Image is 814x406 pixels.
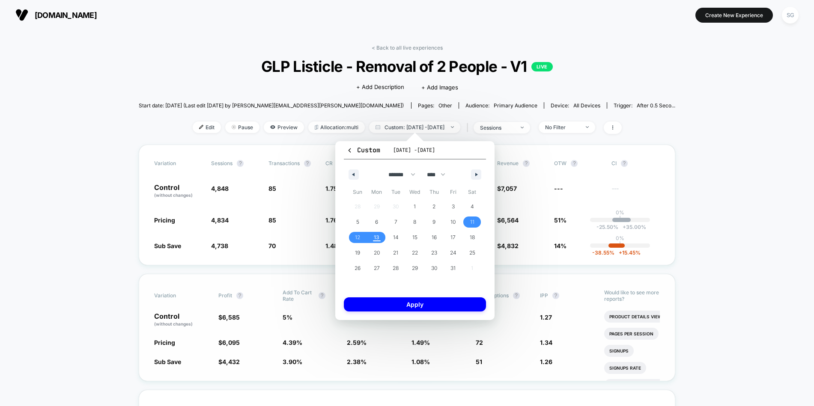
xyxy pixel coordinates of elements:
span: 25 [469,245,475,261]
span: OTW [554,160,601,167]
span: Custom [346,146,380,154]
span: Start date: [DATE] (Last edit [DATE] by [PERSON_NAME][EMAIL_ADDRESS][PERSON_NAME][DOMAIN_NAME]) [139,102,404,109]
span: CI [611,160,659,167]
span: other [438,102,452,109]
div: Audience: [465,102,537,109]
div: Trigger: [614,102,675,109]
span: CR [325,160,333,166]
span: [DATE] - [DATE] [393,147,435,154]
button: 5 [348,214,367,230]
span: 10 [450,214,456,230]
img: end [586,126,589,128]
button: 27 [367,261,387,276]
span: $ [218,314,240,321]
span: 18 [470,230,475,245]
button: 24 [444,245,463,261]
button: 23 [424,245,444,261]
button: 22 [406,245,425,261]
li: Signups Rate [604,362,646,374]
span: 29 [412,261,418,276]
button: ? [621,160,628,167]
span: 1.27 [540,314,552,321]
span: Allocation: multi [308,122,365,133]
span: Transactions [268,160,300,166]
img: end [521,127,524,128]
p: | [619,241,621,248]
span: 51% [554,216,567,224]
span: 13 [374,230,379,245]
span: Profit [218,292,232,299]
span: IPP [540,292,548,299]
span: Variation [154,289,201,302]
span: $ [497,185,517,192]
button: 3 [444,199,463,214]
img: rebalance [315,125,318,130]
span: 1.49 % [411,339,430,346]
span: 1 [414,199,416,214]
li: Product Details Views Rate [604,311,683,323]
p: | [619,216,621,222]
button: 6 [367,214,387,230]
span: 23 [431,245,437,261]
span: Pause [225,122,259,133]
span: 85 [268,216,276,224]
span: 1.08 % [411,358,430,365]
button: Create New Experience [695,8,773,23]
span: Revenue [497,160,519,166]
span: 1.26 [540,358,552,365]
span: 4,432 [222,358,240,365]
span: [DOMAIN_NAME] [35,11,97,20]
img: end [232,125,236,129]
span: 1.48 % [325,242,344,249]
span: 5 % [283,314,292,321]
button: 30 [424,261,444,276]
span: Primary Audience [494,102,537,109]
span: 8 [413,214,416,230]
button: SG [779,6,801,24]
span: + [623,224,626,230]
div: SG [782,7,799,24]
button: 15 [406,230,425,245]
span: | [465,122,474,134]
img: Visually logo [15,9,28,21]
span: 15.45 % [614,249,641,256]
span: + Add Description [356,83,404,92]
p: 0% [616,235,624,241]
span: 14 [393,230,399,245]
span: Sat [462,185,482,199]
button: 2 [424,199,444,214]
span: $ [497,242,519,249]
span: 16 [432,230,437,245]
span: Custom: [DATE] - [DATE] [369,122,460,133]
span: $ [218,339,240,346]
button: 18 [462,230,482,245]
p: Would like to see more reports? [604,289,660,302]
span: Add To Cart Rate [283,289,314,302]
button: 17 [444,230,463,245]
span: $ [497,216,519,224]
button: ? [304,160,311,167]
button: 26 [348,261,367,276]
span: 4,848 [211,185,229,192]
span: 4,832 [501,242,519,249]
button: 31 [444,261,463,276]
span: Variation [154,160,201,167]
span: Device: [544,102,607,109]
div: sessions [480,124,514,131]
span: 1.76 % [325,216,343,224]
button: Custom[DATE] -[DATE] [344,145,486,160]
span: 1.34 [540,339,552,346]
p: LIVE [531,62,553,71]
button: 16 [424,230,444,245]
button: 4 [462,199,482,214]
img: edit [199,125,203,129]
button: 29 [406,261,425,276]
span: 21 [393,245,398,261]
span: 30 [431,261,437,276]
span: 1.75 % [325,185,343,192]
button: ? [236,292,243,299]
span: 15 [412,230,417,245]
span: 31 [450,261,456,276]
span: 4.39 % [283,339,302,346]
button: 20 [367,245,387,261]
